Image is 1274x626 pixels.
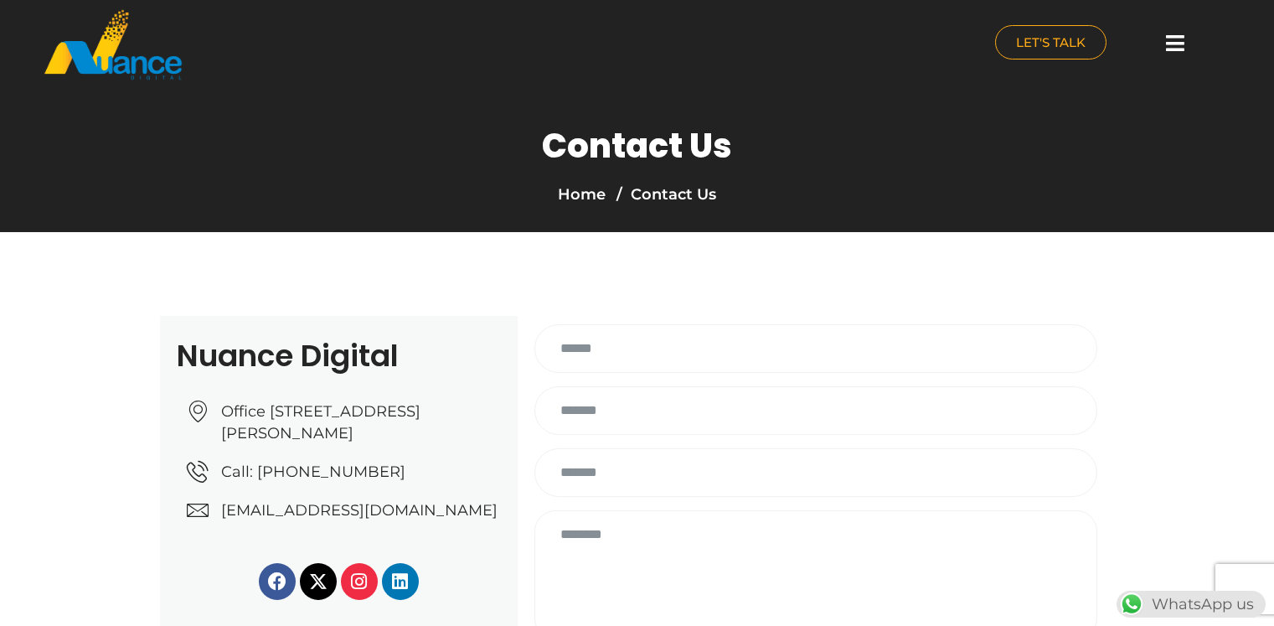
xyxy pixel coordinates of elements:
span: LET'S TALK [1016,36,1086,49]
li: Contact Us [612,183,716,206]
a: Home [558,185,606,204]
a: Office [STREET_ADDRESS][PERSON_NAME] [187,401,501,444]
a: Call: [PHONE_NUMBER] [187,461,501,483]
img: WhatsApp [1118,591,1145,618]
h2: Nuance Digital [177,341,501,371]
span: Call: [PHONE_NUMBER] [217,461,405,483]
a: nuance-qatar_logo [43,8,629,81]
span: Office [STREET_ADDRESS][PERSON_NAME] [217,401,501,444]
h1: Contact Us [542,126,732,166]
a: [EMAIL_ADDRESS][DOMAIN_NAME] [187,499,501,521]
img: nuance-qatar_logo [43,8,183,81]
span: [EMAIL_ADDRESS][DOMAIN_NAME] [217,499,498,521]
div: WhatsApp us [1117,591,1266,618]
a: WhatsAppWhatsApp us [1117,595,1266,613]
a: LET'S TALK [995,25,1106,59]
